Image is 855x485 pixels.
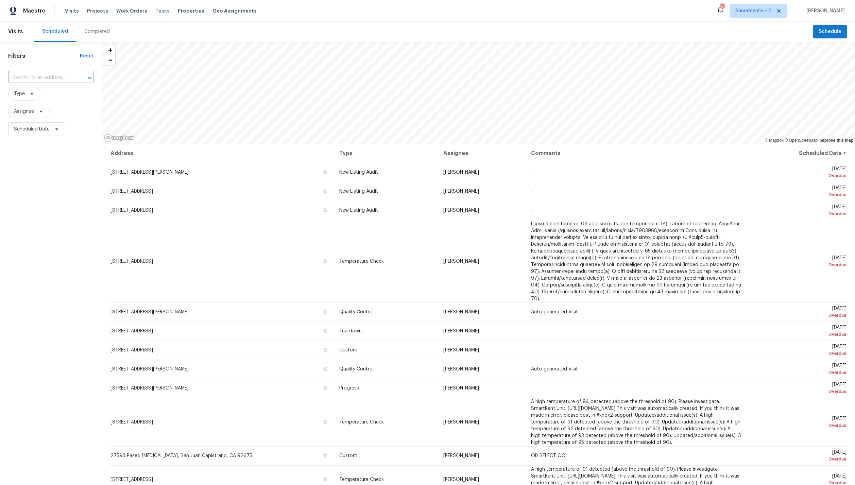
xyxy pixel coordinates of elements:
[339,310,374,314] span: Quality Control
[155,8,170,13] span: Tasks
[339,386,359,391] span: Progress
[110,189,153,194] span: [STREET_ADDRESS]
[110,348,153,352] span: [STREET_ADDRESS]
[443,367,479,371] span: [PERSON_NAME]
[14,90,25,97] span: Type
[443,310,479,314] span: [PERSON_NAME]
[443,477,479,482] span: [PERSON_NAME]
[752,363,847,376] span: [DATE]
[322,347,328,353] button: Copy Address
[752,456,847,463] div: Overdue
[116,7,147,14] span: Work Orders
[322,419,328,425] button: Copy Address
[322,328,328,334] button: Copy Address
[110,420,153,425] span: [STREET_ADDRESS]
[752,205,847,217] span: [DATE]
[752,388,847,395] div: Overdue
[8,53,80,59] h1: Filters
[85,73,95,83] button: Open
[752,416,847,429] span: [DATE]
[104,134,134,142] a: Mapbox homepage
[322,385,328,391] button: Copy Address
[339,189,378,194] span: New Listing Audit
[212,7,257,14] span: Geo Assignments
[110,170,189,175] span: [STREET_ADDRESS][PERSON_NAME]
[531,348,533,352] span: -
[531,208,533,213] span: -
[339,170,378,175] span: New Listing Audit
[752,422,847,429] div: Overdue
[443,189,479,194] span: [PERSON_NAME]
[110,386,189,391] span: [STREET_ADDRESS][PERSON_NAME]
[105,45,115,55] button: Zoom in
[443,420,479,425] span: [PERSON_NAME]
[443,348,479,352] span: [PERSON_NAME]
[339,259,384,264] span: Temperature Check
[110,310,189,314] span: [STREET_ADDRESS][PERSON_NAME]
[110,367,189,371] span: [STREET_ADDRESS][PERSON_NAME]
[752,261,847,268] div: Overdue
[735,7,772,14] span: Sacramento + 2
[339,208,378,213] span: New Listing Audit
[752,344,847,357] span: [DATE]
[531,222,741,301] span: L ipsu dolorsitame co 09 adipisci (elits doe temporinc ut 18). Labore etdoloremag. AliquAeni Admi...
[105,55,115,65] button: Zoom out
[804,7,845,14] span: [PERSON_NAME]
[765,138,784,143] a: Mapbox
[752,210,847,217] div: Overdue
[178,7,204,14] span: Properties
[531,170,533,175] span: -
[84,28,110,35] div: Completed
[110,477,153,482] span: [STREET_ADDRESS]
[8,24,23,39] span: Visits
[752,382,847,395] span: [DATE]
[747,144,847,163] th: Scheduled Date ↑
[110,144,334,163] th: Address
[322,452,328,458] button: Copy Address
[785,138,818,143] a: OpenStreetMap
[531,386,533,391] span: -
[42,28,68,35] div: Scheduled
[322,188,328,194] button: Copy Address
[110,329,153,333] span: [STREET_ADDRESS]
[752,172,847,179] div: Overdue
[339,367,374,371] span: Quality Control
[339,348,357,352] span: Custom
[752,331,847,338] div: Overdue
[526,144,747,163] th: Comments
[752,325,847,338] span: [DATE]
[438,144,526,163] th: Assignee
[339,453,357,458] span: Custom
[752,369,847,376] div: Overdue
[531,189,533,194] span: -
[752,450,847,463] span: [DATE]
[720,4,724,11] div: 24
[813,25,847,39] button: Schedule
[339,477,384,482] span: Temperature Check
[752,256,847,268] span: [DATE]
[443,170,479,175] span: [PERSON_NAME]
[14,108,34,115] span: Assignee
[820,138,853,143] a: Improve this map
[443,453,479,458] span: [PERSON_NAME]
[752,312,847,319] div: Overdue
[65,7,79,14] span: Visits
[102,42,855,144] canvas: Map
[80,53,94,59] div: Reset
[531,399,741,445] span: A high temperature of 94 detected (above the threshold of 90). Please investigate. SmartRent Unit...
[531,329,533,333] span: -
[339,420,384,425] span: Temperature Check
[819,28,841,36] span: Schedule
[531,310,578,314] span: Auto-generated Visit
[443,259,479,264] span: [PERSON_NAME]
[110,259,153,264] span: [STREET_ADDRESS]
[23,7,46,14] span: Maestro
[752,167,847,179] span: [DATE]
[322,207,328,213] button: Copy Address
[14,126,50,133] span: Scheduled Date
[322,366,328,372] button: Copy Address
[531,453,565,458] span: OD SELECT QC
[322,476,328,482] button: Copy Address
